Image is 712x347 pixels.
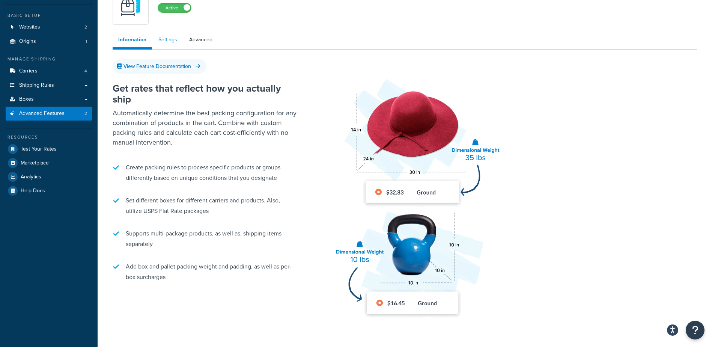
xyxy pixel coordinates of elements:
[19,68,38,74] span: Carriers
[84,110,87,117] span: 2
[113,108,300,147] p: Automatically determine the best packing configuration for any combination of products in the car...
[6,92,92,106] a: Boxes
[6,184,92,198] a: Help Docs
[6,134,92,140] div: Resources
[19,96,34,103] span: Boxes
[158,3,191,12] label: Active
[153,32,183,47] a: Settings
[6,156,92,170] a: Marketplace
[6,170,92,184] a: Analytics
[21,146,57,152] span: Test Your Rates
[6,35,92,48] li: Origins
[323,60,503,331] img: Dimensional Shipping
[113,158,300,187] li: Create packing rules to process specific products or groups differently based on unique condition...
[113,83,300,104] h2: Get rates that reflect how you actually ship
[86,38,87,45] span: 1
[84,24,87,30] span: 2
[21,160,49,166] span: Marketplace
[84,68,87,74] span: 4
[21,174,41,180] span: Analytics
[6,142,92,156] a: Test Your Rates
[686,321,704,339] button: Open Resource Center
[21,188,45,194] span: Help Docs
[19,24,40,30] span: Websites
[6,56,92,62] div: Manage Shipping
[6,64,92,78] li: Carriers
[113,225,300,253] li: Supports multi-package products, as well as, shipping items separately
[6,35,92,48] a: Origins1
[6,78,92,92] a: Shipping Rules
[184,32,218,47] a: Advanced
[113,32,152,50] a: Information
[19,82,54,89] span: Shipping Rules
[19,38,36,45] span: Origins
[6,20,92,34] a: Websites2
[6,20,92,34] li: Websites
[6,64,92,78] a: Carriers4
[6,107,92,121] li: Advanced Features
[6,12,92,19] div: Basic Setup
[6,107,92,121] a: Advanced Features2
[113,59,206,74] a: View Feature Documentation
[19,110,65,117] span: Advanced Features
[113,192,300,220] li: Set different boxes for different carriers and products. Also, utilize USPS Flat Rate packages
[113,258,300,286] li: Add box and pallet packing weight and padding, as well as per-box surcharges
